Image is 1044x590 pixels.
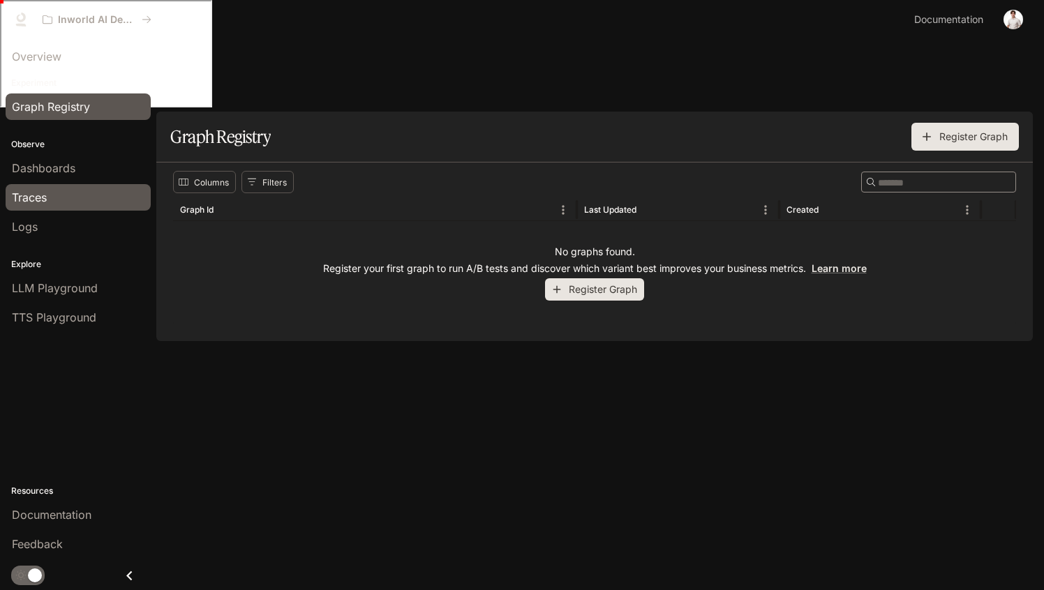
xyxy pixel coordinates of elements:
div: Last Updated [584,204,636,215]
button: User avatar [999,6,1027,33]
button: All workspaces [36,6,158,33]
a: Documentation [909,6,994,33]
h1: Graph Registry [170,123,271,151]
button: Register Graph [545,278,644,301]
a: Learn more [812,262,867,274]
p: Inworld AI Demos [58,14,136,26]
button: Sort [638,199,659,220]
div: Search [861,172,1016,192]
button: Show filters [241,171,294,193]
span: Documentation [914,11,983,29]
button: Menu [755,199,776,220]
p: No graphs found. [555,245,635,259]
button: Menu [957,199,978,220]
p: Register your first graph to run A/B tests and discover which variant best improves your business... [323,262,867,275]
button: Menu [553,199,574,220]
button: Register Graph [911,123,1019,151]
button: Sort [820,199,841,220]
img: User avatar [1004,10,1023,29]
div: Created [786,204,819,215]
button: Sort [215,199,236,220]
button: Select columns [173,171,236,193]
div: Graph Id [180,204,214,215]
